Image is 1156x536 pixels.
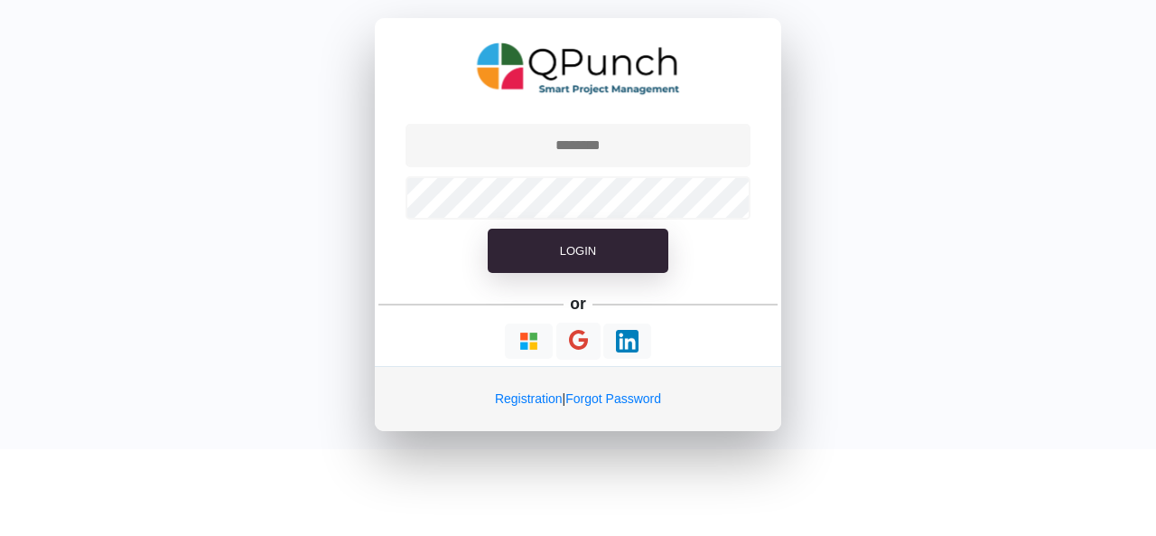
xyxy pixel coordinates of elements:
[505,324,553,359] button: Continue With Microsoft Azure
[565,391,661,406] a: Forgot Password
[495,391,563,406] a: Registration
[517,330,540,353] img: Loading...
[488,229,668,274] button: Login
[556,323,601,360] button: Continue With Google
[477,36,680,101] img: QPunch
[616,330,639,353] img: Loading...
[567,291,590,316] h5: or
[560,244,596,258] span: Login
[603,324,651,359] button: Continue With LinkedIn
[375,366,781,431] div: |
